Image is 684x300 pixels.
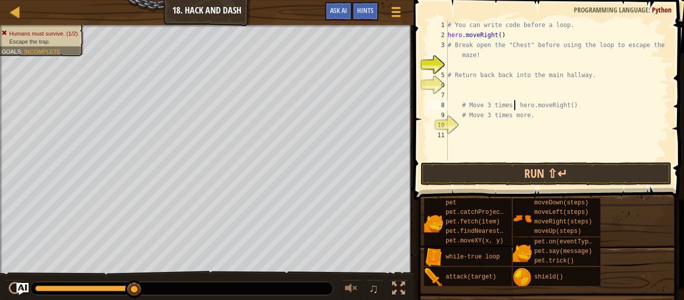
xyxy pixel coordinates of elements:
span: pet.say(message) [534,248,592,255]
button: Ask AI [325,2,352,21]
span: shield() [534,273,563,280]
span: Humans must survive. (1/2) [10,30,78,37]
span: ♫ [369,281,379,296]
button: Toggle fullscreen [389,279,409,300]
img: portrait.png [513,209,532,228]
span: moveDown(steps) [534,199,588,206]
span: Python [652,5,671,15]
span: pet.trick() [534,257,574,264]
img: portrait.png [424,248,443,267]
img: portrait.png [513,268,532,287]
div: 10 [428,120,448,130]
span: moveUp(steps) [534,228,581,235]
li: Escape the trap. [2,38,78,46]
span: Escape the trap. [10,38,51,45]
button: ♫ [367,279,384,300]
span: Ask AI [330,6,347,15]
img: portrait.png [424,268,443,287]
img: portrait.png [424,214,443,233]
button: Ask AI [17,283,29,295]
span: pet [446,199,457,206]
div: 11 [428,130,448,140]
button: Adjust volume [341,279,362,300]
span: Hints [357,6,374,15]
div: 7 [428,90,448,100]
button: Run ⇧↵ [421,162,671,185]
span: : [21,48,24,55]
img: portrait.png [513,243,532,262]
span: pet.catchProjectile(arrow) [446,209,539,216]
button: Ctrl + P: Play [5,279,25,300]
span: Programming language [574,5,648,15]
span: while-true loop [446,253,500,260]
span: pet.moveXY(x, y) [446,237,503,244]
span: pet.fetch(item) [446,218,500,225]
span: : [648,5,652,15]
span: Goals [2,48,21,55]
span: Incomplete [24,48,61,55]
div: 2 [428,30,448,40]
div: 3 [428,40,448,60]
div: 1 [428,20,448,30]
div: 9 [428,110,448,120]
span: pet.on(eventType, handler) [534,238,628,245]
div: 8 [428,100,448,110]
span: pet.findNearestByType(type) [446,228,543,235]
li: Humans must survive. [2,30,78,38]
div: 6 [428,80,448,90]
span: moveRight(steps) [534,218,592,225]
div: 4 [428,60,448,70]
span: attack(target) [446,273,496,280]
span: moveLeft(steps) [534,209,588,216]
div: 5 [428,70,448,80]
button: Show game menu [384,2,409,26]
